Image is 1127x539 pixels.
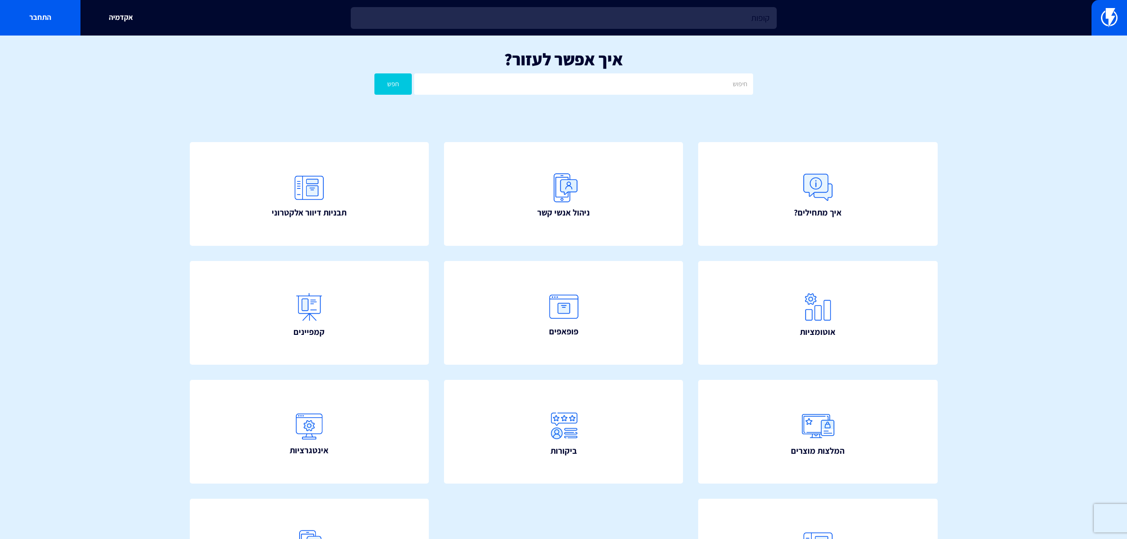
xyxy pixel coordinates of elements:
span: ביקורות [550,445,577,457]
a: תבניות דיוור אלקטרוני [190,142,429,246]
span: תבניות דיוור אלקטרוני [272,207,346,219]
input: חיפוש [414,73,753,95]
span: ניהול אנשי קשר [537,207,590,219]
a: איך מתחילים? [698,142,938,246]
span: פופאפים [549,325,578,338]
button: חפש [374,73,412,95]
a: ניהול אנשי קשר [444,142,683,246]
a: המלצות מוצרים [698,380,938,484]
span: אינטגרציות [290,444,328,457]
a: ביקורות [444,380,683,484]
input: חיפוש מהיר... [351,7,777,29]
span: המלצות מוצרים [791,445,844,457]
h1: איך אפשר לעזור? [14,50,1113,69]
a: אוטומציות [698,261,938,365]
a: אינטגרציות [190,380,429,484]
span: איך מתחילים? [794,207,842,219]
span: אוטומציות [800,326,835,338]
a: פופאפים [444,261,683,365]
a: קמפיינים [190,261,429,365]
span: קמפיינים [293,326,325,338]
